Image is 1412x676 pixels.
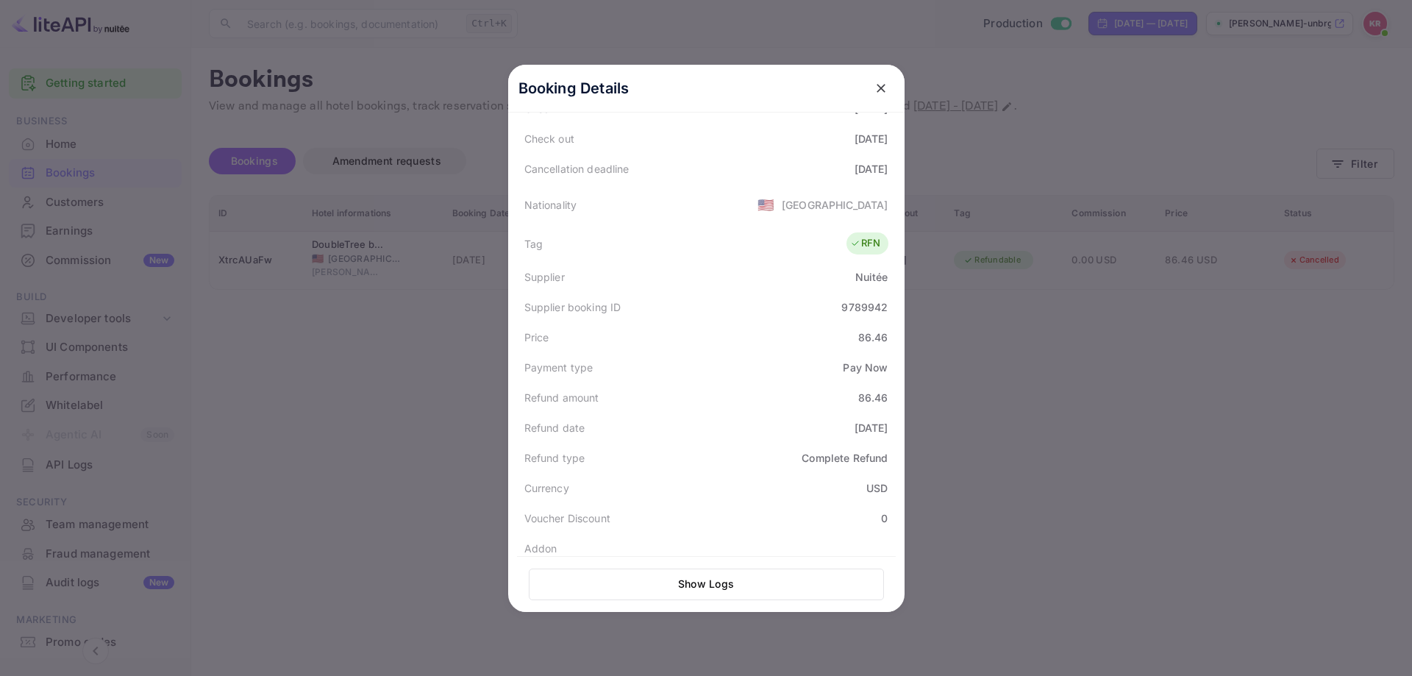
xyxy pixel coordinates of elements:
div: [DATE] [855,161,888,177]
p: Booking Details [518,77,630,99]
div: Cancellation deadline [524,161,630,177]
div: [DATE] [855,420,888,435]
div: 86.46 [858,390,888,405]
div: Currency [524,480,569,496]
div: RFN [850,236,880,251]
div: Refund type [524,450,585,466]
div: Pay Now [843,360,888,375]
div: Supplier booking ID [524,299,621,315]
span: United States [757,191,774,218]
div: Refund date [524,420,585,435]
div: Supplier [524,269,565,285]
div: Nuitée [855,269,888,285]
div: [GEOGRAPHIC_DATA] [782,197,888,213]
button: Show Logs [529,569,884,600]
div: 9789942 [841,299,888,315]
div: Addon [524,541,557,556]
div: Check out [524,131,574,146]
div: [DATE] [855,131,888,146]
div: Complete Refund [802,450,888,466]
div: Refund amount [524,390,599,405]
div: Voucher Discount [524,510,610,526]
button: close [868,75,894,102]
div: Payment type [524,360,593,375]
div: USD [866,480,888,496]
div: Nationality [524,197,577,213]
div: 86.46 [858,330,888,345]
div: Tag [524,236,543,252]
div: 0 [881,510,888,526]
div: Price [524,330,549,345]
